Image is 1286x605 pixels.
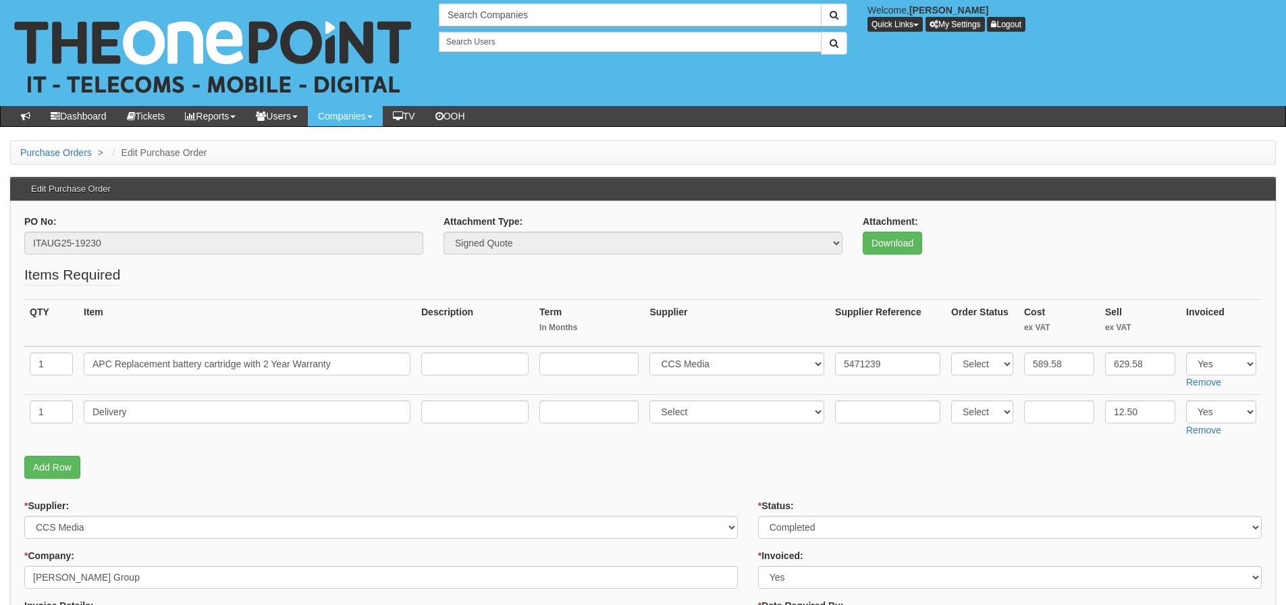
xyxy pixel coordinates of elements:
label: Company: [24,549,74,562]
small: ex VAT [1105,322,1175,334]
a: Remove [1186,377,1221,388]
label: Attachment Type: [444,215,523,228]
th: Cost [1019,299,1100,346]
div: Welcome, [857,3,1286,32]
th: Supplier [644,299,830,346]
th: Description [416,299,534,346]
th: Item [78,299,416,346]
a: Tickets [117,106,176,126]
label: Attachment: [863,215,918,228]
th: Supplier Reference [830,299,946,346]
a: Companies [308,106,383,126]
a: Users [246,106,308,126]
label: PO No: [24,215,56,228]
a: Remove [1186,425,1221,436]
small: ex VAT [1024,322,1094,334]
a: OOH [425,106,475,126]
li: Edit Purchase Order [109,146,207,159]
th: Order Status [946,299,1019,346]
input: Search Users [439,32,822,52]
h3: Edit Purchase Order [24,178,117,201]
small: In Months [539,322,639,334]
th: QTY [24,299,78,346]
th: Sell [1100,299,1181,346]
button: Quick Links [867,17,923,32]
b: [PERSON_NAME] [909,5,988,16]
th: Invoiced [1181,299,1262,346]
a: Dashboard [41,106,117,126]
label: Status: [758,499,794,512]
a: Download [863,232,922,255]
a: TV [383,106,425,126]
th: Term [534,299,644,346]
a: Add Row [24,456,80,479]
a: Logout [987,17,1025,32]
label: Supplier: [24,499,69,512]
span: > [95,147,107,158]
a: Reports [175,106,246,126]
legend: Items Required [24,265,120,286]
input: Search Companies [439,3,822,26]
label: Invoiced: [758,549,803,562]
a: My Settings [926,17,985,32]
a: Purchase Orders [20,147,92,158]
